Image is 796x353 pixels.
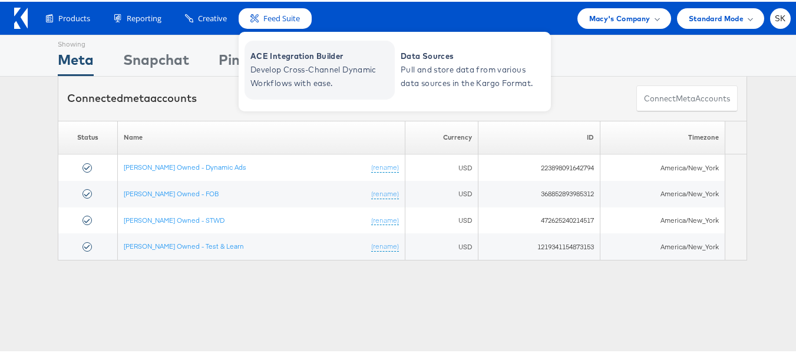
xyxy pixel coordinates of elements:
a: (rename) [371,161,399,171]
a: [PERSON_NAME] Owned - Dynamic Ads [124,161,246,170]
td: America/New_York [600,206,725,232]
a: Data Sources Pull and store data from various data sources in the Kargo Format. [395,39,545,98]
span: meta [676,91,695,103]
span: Data Sources [401,48,542,61]
td: America/New_York [600,232,725,258]
td: USD [405,232,478,258]
div: Showing [58,34,94,48]
td: America/New_York [600,179,725,206]
td: USD [405,153,478,179]
td: USD [405,206,478,232]
th: Timezone [600,119,725,153]
a: (rename) [371,214,399,224]
td: 368852893985312 [478,179,600,206]
span: Reporting [127,11,161,22]
span: Develop Cross-Channel Dynamic Workflows with ease. [250,61,392,88]
a: (rename) [371,240,399,250]
a: (rename) [371,187,399,197]
td: 223898091642794 [478,153,600,179]
td: 1219341154873153 [478,232,600,258]
button: ConnectmetaAccounts [636,84,738,110]
th: Name [117,119,405,153]
span: ACE Integration Builder [250,48,392,61]
span: Macy's Company [589,11,650,23]
div: Pinterest [219,48,281,74]
td: USD [405,179,478,206]
span: Creative [198,11,227,22]
td: 472625240214517 [478,206,600,232]
span: SK [775,13,786,21]
a: [PERSON_NAME] Owned - FOB [124,187,219,196]
div: Connected accounts [67,89,197,104]
div: Snapchat [123,48,189,74]
span: Products [58,11,90,22]
td: America/New_York [600,153,725,179]
th: ID [478,119,600,153]
span: meta [123,90,150,103]
a: [PERSON_NAME] Owned - STWD [124,214,224,223]
span: Standard Mode [689,11,744,23]
th: Status [58,119,118,153]
a: [PERSON_NAME] Owned - Test & Learn [124,240,244,249]
span: Pull and store data from various data sources in the Kargo Format. [401,61,542,88]
span: Feed Suite [263,11,300,22]
th: Currency [405,119,478,153]
a: ACE Integration Builder Develop Cross-Channel Dynamic Workflows with ease. [245,39,395,98]
div: Meta [58,48,94,74]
